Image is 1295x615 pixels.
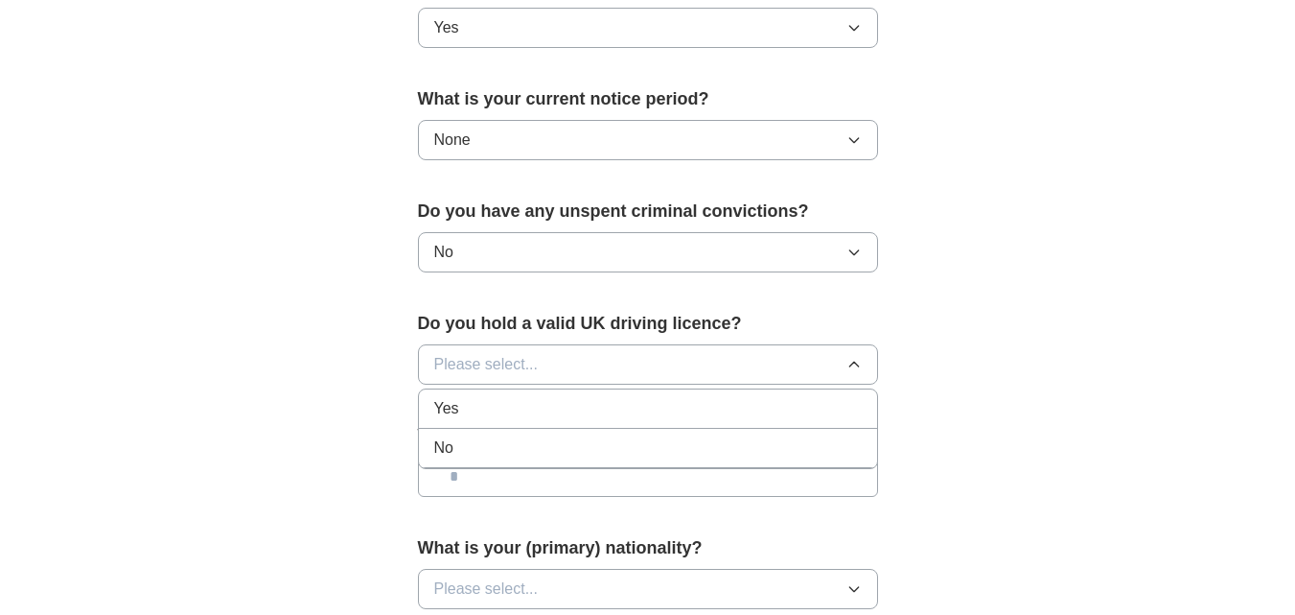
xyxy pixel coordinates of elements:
span: Please select... [434,578,539,601]
label: What is your (primary) nationality? [418,535,878,561]
label: Do you have any unspent criminal convictions? [418,199,878,225]
span: No [434,437,453,460]
button: No [418,232,878,272]
span: Please select... [434,353,539,376]
button: Yes [418,8,878,48]
span: Yes [434,397,459,420]
label: Do you hold a valid UK driving licence? [418,311,878,337]
span: Yes [434,16,459,39]
span: No [434,241,453,264]
button: Please select... [418,344,878,385]
button: None [418,120,878,160]
button: Please select... [418,569,878,609]
label: What is your current notice period? [418,86,878,112]
span: None [434,129,471,152]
